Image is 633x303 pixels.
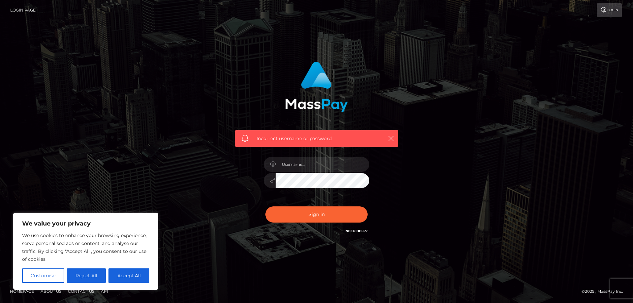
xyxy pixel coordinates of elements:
button: Sign in [265,206,368,223]
button: Accept All [108,268,149,283]
a: About Us [38,286,64,296]
button: Reject All [67,268,106,283]
a: Contact Us [65,286,97,296]
a: Need Help? [346,229,368,233]
a: Homepage [7,286,37,296]
button: Customise [22,268,64,283]
img: MassPay Login [285,62,348,112]
div: We value your privacy [13,213,158,290]
input: Username... [276,157,369,172]
p: We use cookies to enhance your browsing experience, serve personalised ads or content, and analys... [22,231,149,263]
span: Incorrect username or password. [256,135,377,142]
a: API [98,286,111,296]
p: We value your privacy [22,220,149,227]
div: © 2025 , MassPay Inc. [582,288,628,295]
a: Login Page [10,3,36,17]
a: Login [597,3,622,17]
